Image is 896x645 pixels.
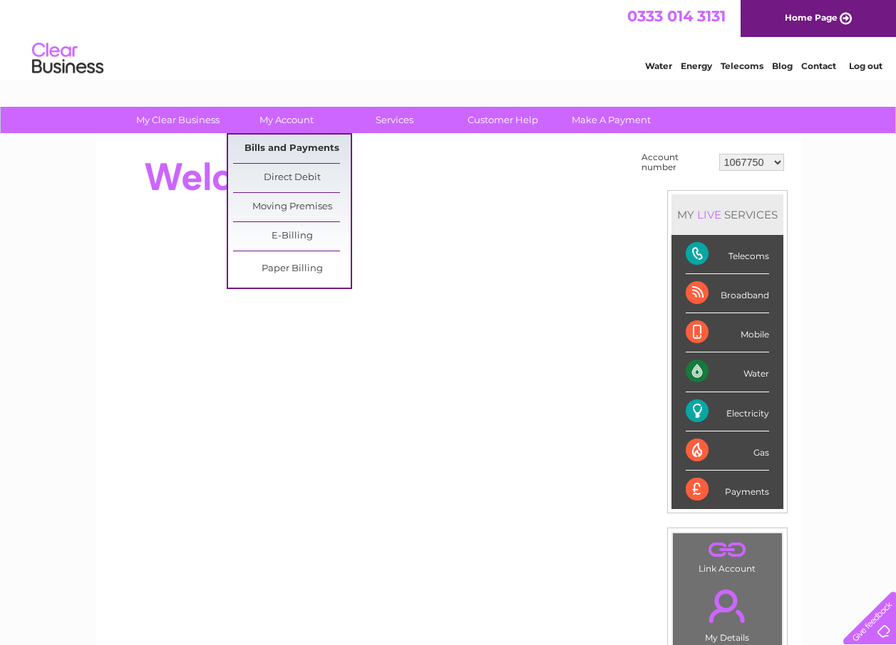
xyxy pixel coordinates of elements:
a: 0333 014 3131 [627,7,726,25]
a: My Clear Business [119,107,237,133]
a: . [676,537,778,562]
a: Log out [849,61,882,71]
a: Contact [801,61,836,71]
div: Mobile [686,313,769,352]
div: Clear Business is a trading name of Verastar Limited (registered in [GEOGRAPHIC_DATA] No. 3667643... [112,8,786,69]
td: Link Account [672,533,783,577]
a: Energy [681,61,712,71]
a: Paper Billing [233,255,351,283]
img: logo.png [31,37,104,80]
a: Direct Debit [233,164,351,192]
a: My Account [227,107,345,133]
div: Payments [686,471,769,509]
a: Services [336,107,453,133]
div: Gas [686,431,769,471]
a: E-Billing [233,222,351,251]
div: Telecoms [686,235,769,274]
a: Customer Help [444,107,562,133]
a: Moving Premises [233,193,351,221]
a: Blog [772,61,793,71]
a: Telecoms [721,61,763,71]
a: Make A Payment [552,107,670,133]
div: LIVE [694,208,724,221]
a: . [676,581,778,631]
td: Account number [638,149,716,176]
div: Electricity [686,392,769,431]
div: Water [686,352,769,392]
div: Broadband [686,274,769,313]
div: MY SERVICES [671,194,783,235]
a: Bills and Payments [233,135,351,163]
a: Water [645,61,672,71]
